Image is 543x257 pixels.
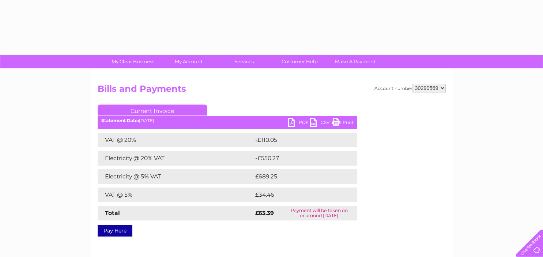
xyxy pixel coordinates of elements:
[101,118,139,123] b: Statement Date:
[158,55,219,68] a: My Account
[105,209,120,216] strong: Total
[98,188,253,202] td: VAT @ 5%
[98,151,253,166] td: Electricity @ 20% VAT
[269,55,330,68] a: Customer Help
[103,55,163,68] a: My Clear Business
[288,118,310,129] a: PDF
[98,105,207,116] a: Current Invoice
[253,133,344,147] td: -£110.05
[98,133,253,147] td: VAT @ 20%
[332,118,354,129] a: Print
[325,55,385,68] a: Make A Payment
[98,169,253,184] td: Electricity @ 5% VAT
[374,84,446,92] div: Account number
[98,225,132,237] a: Pay Here
[255,209,274,216] strong: £63.39
[281,206,357,220] td: Payment will be taken on or around [DATE]
[253,169,344,184] td: £689.25
[98,118,357,123] div: [DATE]
[253,188,343,202] td: £34.46
[98,84,446,98] h2: Bills and Payments
[310,118,332,129] a: CSV
[253,151,345,166] td: -£550.27
[214,55,274,68] a: Services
